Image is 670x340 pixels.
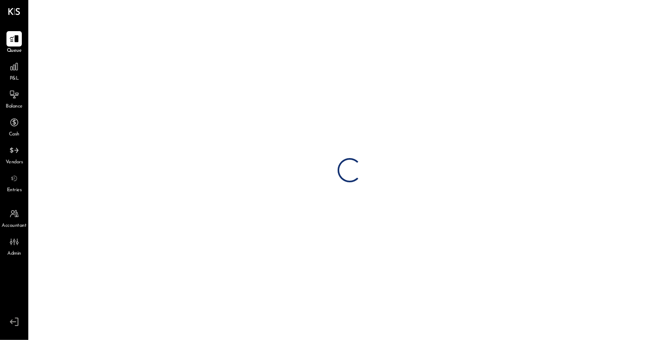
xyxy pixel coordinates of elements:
span: Balance [6,103,23,110]
a: P&L [0,59,28,82]
a: Vendors [0,143,28,166]
a: Admin [0,234,28,258]
span: Queue [7,47,22,55]
a: Entries [0,171,28,194]
a: Balance [0,87,28,110]
span: Vendors [6,159,23,166]
span: Cash [9,131,19,138]
span: Admin [7,250,21,258]
a: Queue [0,31,28,55]
span: Entries [7,187,22,194]
a: Cash [0,115,28,138]
a: Accountant [0,206,28,230]
span: P&L [10,75,19,82]
span: Accountant [2,222,27,230]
